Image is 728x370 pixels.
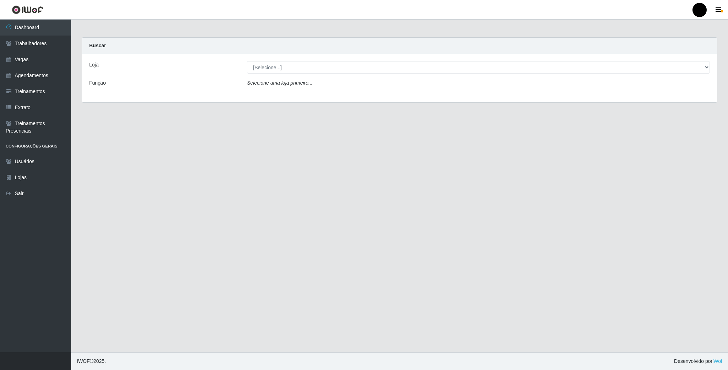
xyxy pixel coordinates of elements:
span: © 2025 . [77,358,106,365]
i: Selecione uma loja primeiro... [247,80,312,86]
label: Função [89,79,106,87]
a: iWof [712,358,722,364]
span: IWOF [77,358,90,364]
img: CoreUI Logo [12,5,43,14]
label: Loja [89,61,98,69]
span: Desenvolvido por [674,358,722,365]
strong: Buscar [89,43,106,48]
